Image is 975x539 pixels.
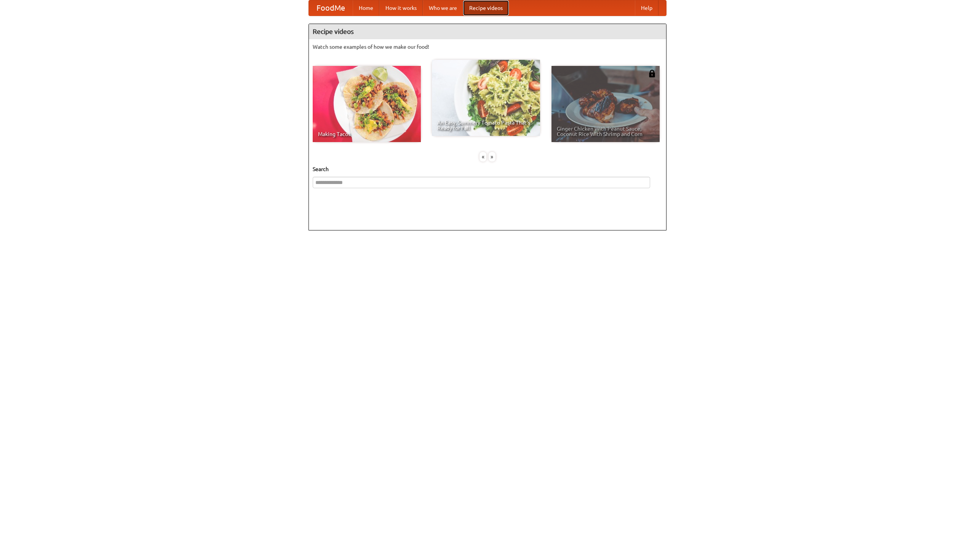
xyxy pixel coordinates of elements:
p: Watch some examples of how we make our food! [313,43,662,51]
a: Who we are [423,0,463,16]
a: Recipe videos [463,0,509,16]
a: How it works [379,0,423,16]
img: 483408.png [648,70,656,77]
a: Making Tacos [313,66,421,142]
div: » [489,152,495,162]
h5: Search [313,165,662,173]
a: Help [635,0,659,16]
a: An Easy, Summery Tomato Pasta That's Ready for Fall [432,60,540,136]
div: « [480,152,486,162]
a: FoodMe [309,0,353,16]
a: Home [353,0,379,16]
h4: Recipe videos [309,24,666,39]
span: Making Tacos [318,131,416,137]
span: An Easy, Summery Tomato Pasta That's Ready for Fall [437,120,535,131]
